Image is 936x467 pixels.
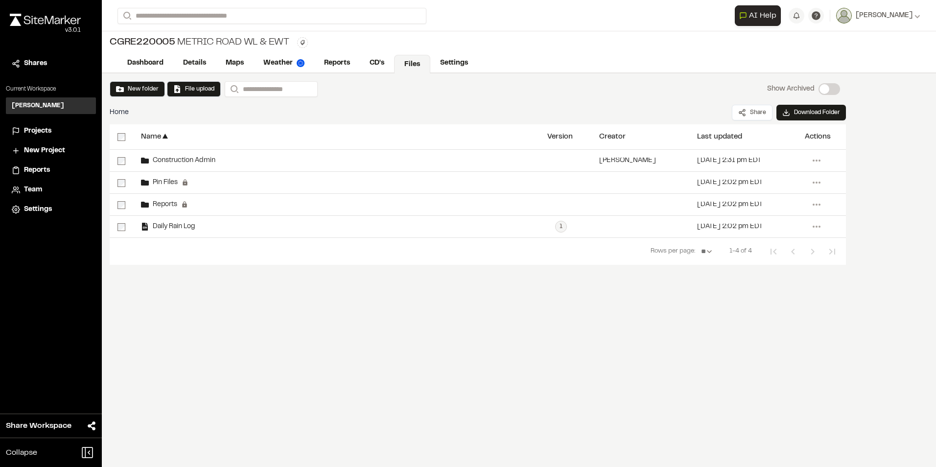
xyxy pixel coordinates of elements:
[697,202,763,208] div: [DATE] 2:02 pm EDT
[822,242,842,261] button: Last Page
[697,242,718,261] select: Rows per page:
[254,54,314,72] a: Weather
[651,247,695,257] span: Rows per page:
[735,5,781,26] button: Open AI Assistant
[12,185,90,195] a: Team
[697,158,761,164] div: [DATE] 2:31 pm EDT
[314,54,360,72] a: Reports
[12,145,90,156] a: New Project
[360,54,394,72] a: CD's
[547,133,573,140] div: Version
[110,107,129,118] span: Home
[116,85,159,93] button: New folder
[12,101,64,110] h3: [PERSON_NAME]
[599,133,626,140] div: Creator
[12,58,90,69] a: Shares
[141,157,215,164] div: Construction Admin
[12,165,90,176] a: Reports
[555,221,567,233] div: 1
[141,201,188,209] div: Reports
[856,10,913,21] span: [PERSON_NAME]
[149,158,215,164] span: Construction Admin
[732,105,772,120] button: Share
[167,81,221,97] button: File upload
[764,242,783,261] button: First Page
[149,224,195,230] span: Daily Rain Log
[149,202,177,208] span: Reports
[161,132,169,141] span: ▲
[141,223,195,231] div: Daily Rain Log
[735,5,785,26] div: Open AI Assistant
[225,81,242,97] button: Search
[110,124,846,271] div: select-all-rowsName▲VersionCreatorLast updatedActionsselect-row-f0c9a56dfd5bc8d9edc5Construction ...
[110,107,129,118] nav: breadcrumb
[117,54,173,72] a: Dashboard
[430,54,478,72] a: Settings
[173,54,216,72] a: Details
[6,85,96,93] p: Current Workspace
[117,179,125,187] input: select-row-6332ec2e02b3c9d6f55e
[803,242,822,261] button: Next Page
[149,180,178,186] span: Pin Files
[729,247,752,257] span: 1-4 of 4
[697,133,742,140] div: Last updated
[12,204,90,215] a: Settings
[697,180,763,186] div: [DATE] 2:02 pm EDT
[216,54,254,72] a: Maps
[10,14,81,26] img: rebrand.png
[24,58,47,69] span: Shares
[697,224,763,230] div: [DATE] 2:02 pm EDT
[24,185,42,195] span: Team
[141,179,188,187] div: Pin Files
[297,37,308,48] button: Edit Tags
[24,204,52,215] span: Settings
[117,223,125,231] input: select-row-06b1656485115a82bc76
[141,133,161,140] div: Name
[117,201,125,209] input: select-row-e48787e73e152c5687f6
[776,105,846,120] button: Download Folder
[767,84,815,94] p: Show Archived
[24,145,65,156] span: New Project
[173,85,214,93] button: File upload
[836,8,852,23] img: User
[297,59,304,67] img: precipai.png
[12,126,90,137] a: Projects
[24,126,51,137] span: Projects
[6,420,71,432] span: Share Workspace
[394,55,430,73] a: Files
[110,35,289,50] div: Metric Road WL & EWT
[10,26,81,35] div: Oh geez...please don't...
[836,8,920,23] button: [PERSON_NAME]
[599,158,656,164] div: [PERSON_NAME]
[749,10,776,22] span: AI Help
[6,447,37,459] span: Collapse
[805,133,831,140] div: Actions
[117,8,135,24] button: Search
[110,81,165,97] button: New folder
[783,242,803,261] button: Previous Page
[110,35,175,50] span: CGRE220005
[24,165,50,176] span: Reports
[117,133,125,141] input: select-all-rows
[117,157,125,165] input: select-row-f0c9a56dfd5bc8d9edc5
